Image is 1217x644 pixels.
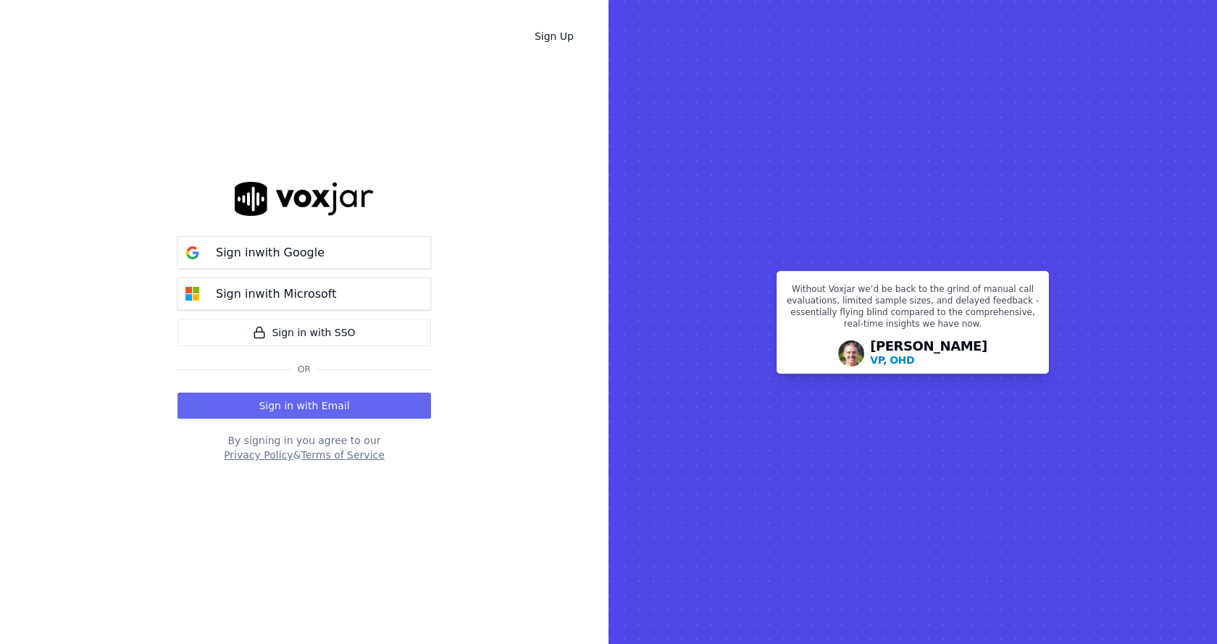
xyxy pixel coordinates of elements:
p: Sign in with Google [216,244,325,262]
img: google Sign in button [178,238,207,267]
button: Terms of Service [301,448,384,462]
p: Without Voxjar we’d be back to the grind of manual call evaluations, limited sample sizes, and de... [786,283,1040,335]
button: Sign inwith Google [177,236,431,269]
div: By signing in you agree to our & [177,433,431,462]
div: [PERSON_NAME] [870,340,987,367]
a: Sign in with SSO [177,319,431,346]
span: Or [292,364,317,375]
img: microsoft Sign in button [178,280,207,309]
button: Privacy Policy [224,448,293,462]
p: VP, OHD [870,353,914,367]
a: Sign Up [523,23,585,49]
img: Avatar [838,340,864,367]
img: logo [235,182,374,216]
button: Sign in with Email [177,393,431,419]
p: Sign in with Microsoft [216,285,336,303]
button: Sign inwith Microsoft [177,277,431,310]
